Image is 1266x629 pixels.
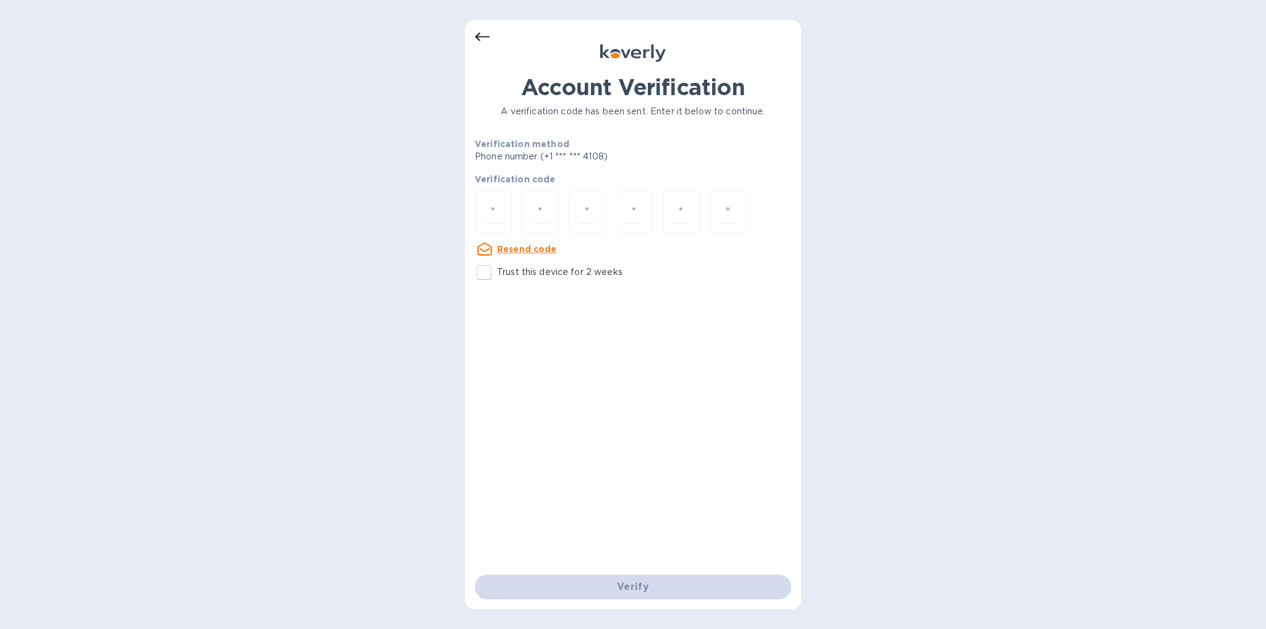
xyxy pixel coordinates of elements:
p: Trust this device for 2 weeks [497,266,622,279]
p: A verification code has been sent. Enter it below to continue. [475,105,791,118]
u: Resend code [497,244,557,254]
b: Verification method [475,139,569,149]
p: Phone number (+1 *** *** 4108) [475,150,702,163]
p: Verification code [475,173,791,185]
h1: Account Verification [475,74,791,100]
